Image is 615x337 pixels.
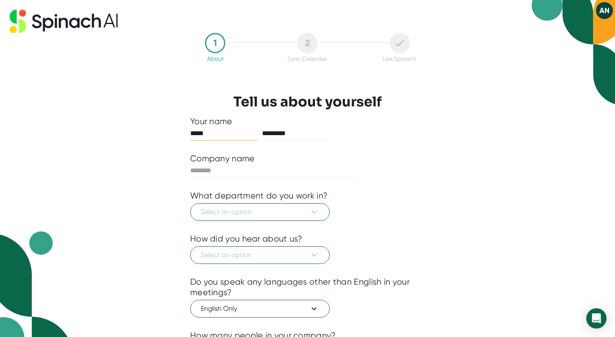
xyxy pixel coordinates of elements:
[201,207,319,217] span: Select an option
[190,203,330,221] button: Select an option
[383,55,416,62] div: Use Spinach
[233,94,382,110] h3: Tell us about yourself
[207,55,224,62] div: About
[596,2,613,19] button: AN
[190,300,330,318] button: English Only
[190,234,303,244] div: How did you hear about us?
[190,277,425,298] div: Do you speak any languages other than English in your meetings?
[190,246,330,264] button: Select an option
[201,304,319,314] span: English Only
[190,116,425,127] div: Your name
[287,55,327,62] div: Sync Calendar
[190,190,328,201] div: What department do you work in?
[201,250,319,260] span: Select an option
[190,153,255,164] div: Company name
[205,33,225,53] div: 1
[586,308,607,329] div: Open Intercom Messenger
[297,33,317,53] div: 2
